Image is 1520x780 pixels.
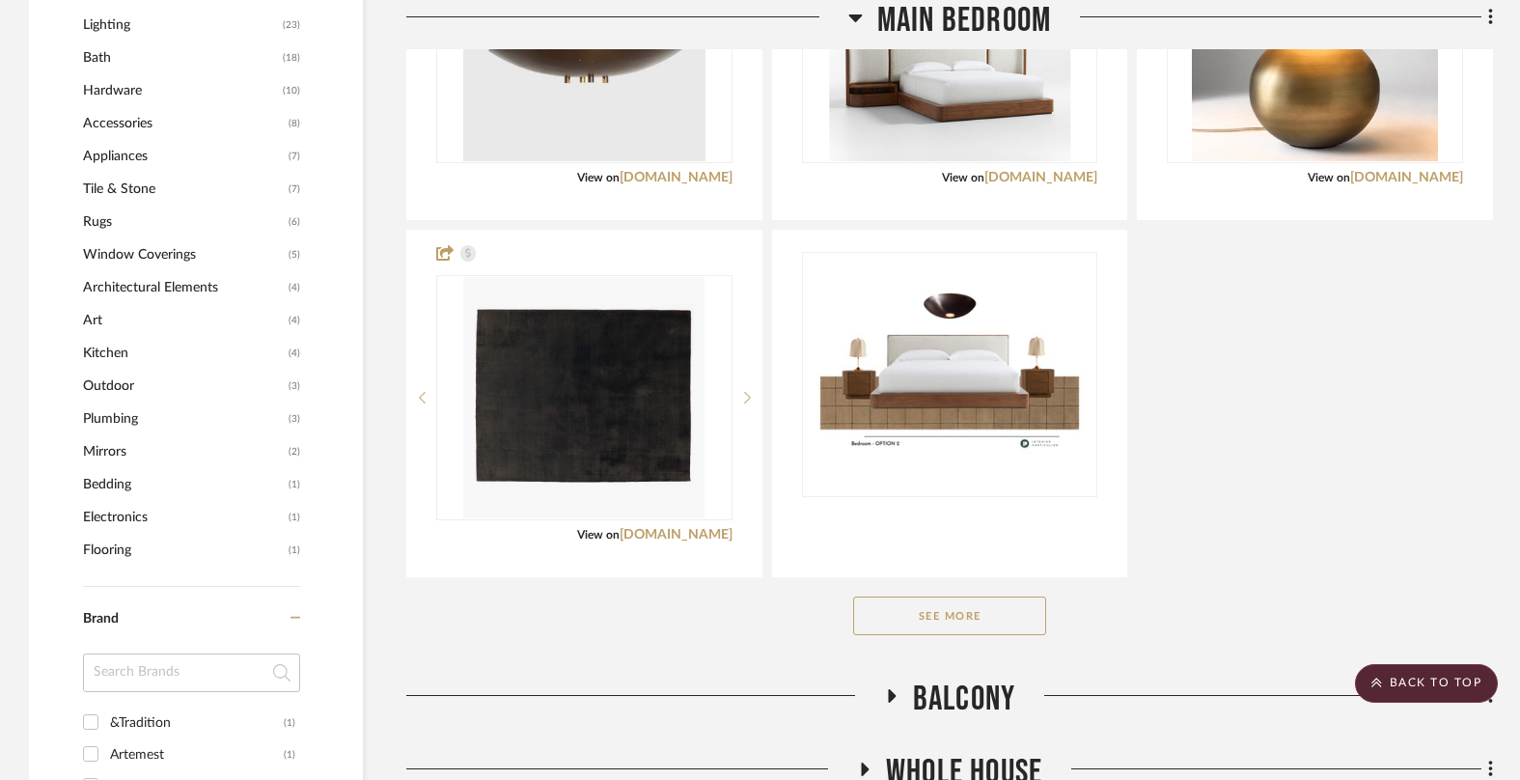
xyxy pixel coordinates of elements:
[283,75,300,106] span: (10)
[83,173,284,206] span: Tile & Stone
[83,238,284,271] span: Window Coverings
[577,529,620,541] span: View on
[110,708,284,738] div: &Tradition
[1308,172,1350,183] span: View on
[984,171,1097,184] a: [DOMAIN_NAME]
[289,502,300,533] span: (1)
[83,501,284,534] span: Electronics
[83,271,284,304] span: Architectural Elements
[83,370,284,403] span: Outdoor
[83,74,278,107] span: Hardware
[942,172,984,183] span: View on
[83,612,119,626] span: Brand
[289,436,300,467] span: (2)
[1350,171,1463,184] a: [DOMAIN_NAME]
[1355,664,1498,703] scroll-to-top-button: BACK TO TOP
[289,141,300,172] span: (7)
[289,272,300,303] span: (4)
[83,435,284,468] span: Mirrors
[853,597,1046,635] button: See More
[289,338,300,369] span: (4)
[83,107,284,140] span: Accessories
[463,277,705,518] img: Lyla Charcoal Solid Handloomed Performance Area Rug
[83,534,284,567] span: Flooring
[283,10,300,41] span: (23)
[83,654,300,692] input: Search Brands
[289,305,300,336] span: (4)
[289,371,300,402] span: (3)
[83,9,278,42] span: Lighting
[83,468,284,501] span: Bedding
[289,239,300,270] span: (5)
[284,708,295,738] div: (1)
[620,171,732,184] a: [DOMAIN_NAME]
[83,403,284,435] span: Plumbing
[289,469,300,500] span: (1)
[284,739,295,770] div: (1)
[289,207,300,237] span: (6)
[83,42,278,74] span: Bath
[913,679,1015,720] span: Balcony
[83,337,284,370] span: Kitchen
[110,739,284,770] div: Artemest
[289,535,300,566] span: (1)
[83,206,284,238] span: Rugs
[804,292,1096,456] img: Bedroom - OPTION 2
[283,42,300,73] span: (18)
[803,253,1097,496] div: 0
[577,172,620,183] span: View on
[620,528,732,542] a: [DOMAIN_NAME]
[83,304,284,337] span: Art
[83,140,284,173] span: Appliances
[289,404,300,434] span: (3)
[289,174,300,205] span: (7)
[289,108,300,139] span: (8)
